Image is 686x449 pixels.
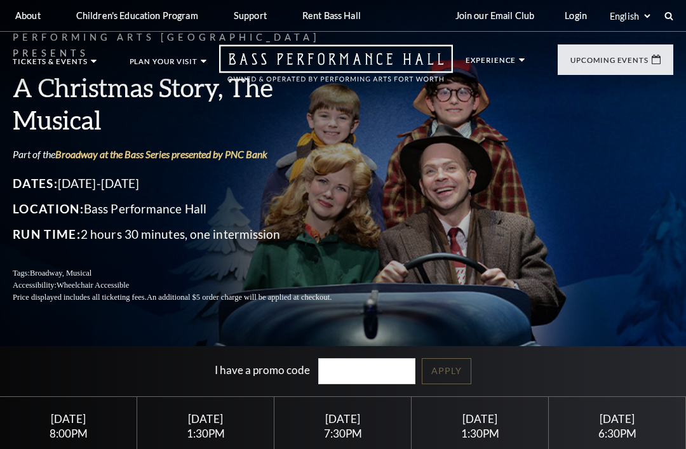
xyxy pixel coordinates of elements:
a: Broadway at the Bass Series presented by PNC Bank [55,148,267,160]
p: Tags: [13,267,362,279]
p: Plan Your Visit [130,58,198,72]
label: I have a promo code [215,363,310,377]
span: Dates: [13,176,58,191]
p: Experience [466,57,516,70]
div: 8:00PM [15,428,122,439]
p: Part of the [13,147,362,161]
span: An additional $5 order charge will be applied at checkout. [147,293,332,302]
p: Support [234,10,267,21]
p: 2 hours 30 minutes, one intermission [13,224,362,245]
div: [DATE] [290,412,396,426]
div: [DATE] [427,412,534,426]
p: Bass Performance Hall [13,199,362,219]
p: Price displayed includes all ticketing fees. [13,292,362,304]
div: 7:30PM [290,428,396,439]
div: [DATE] [15,412,122,426]
h3: A Christmas Story, The Musical [13,71,362,136]
p: About [15,10,41,21]
p: Accessibility: [13,279,362,292]
div: 6:30PM [564,428,671,439]
p: Children's Education Program [76,10,198,21]
div: [DATE] [152,412,259,426]
div: [DATE] [564,412,671,426]
span: Location: [13,201,84,216]
select: Select: [607,10,652,22]
div: 1:30PM [427,428,534,439]
span: Run Time: [13,227,81,241]
p: Rent Bass Hall [302,10,361,21]
div: 1:30PM [152,428,259,439]
p: Tickets & Events [13,58,88,72]
span: Broadway, Musical [30,269,91,278]
span: Wheelchair Accessible [57,281,129,290]
p: Upcoming Events [570,57,649,70]
p: [DATE]-[DATE] [13,173,362,194]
